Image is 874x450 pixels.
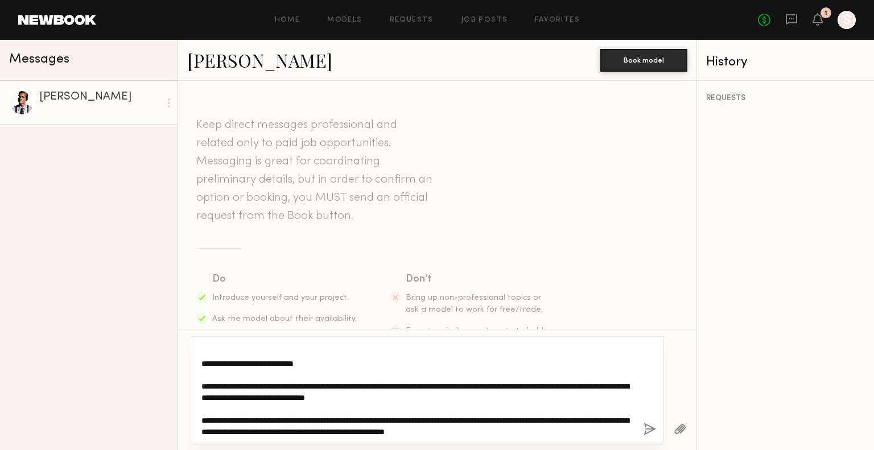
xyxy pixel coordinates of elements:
div: 1 [824,10,827,16]
a: Book model [600,55,687,64]
a: Job Posts [461,16,508,24]
span: Ask the model about their availability. [212,315,357,323]
div: Don’t [406,271,551,287]
a: [PERSON_NAME] [187,48,332,72]
a: Home [275,16,300,24]
span: Expect verbal commitments to hold - only official requests can be enforced. [406,327,550,358]
div: Do [212,271,358,287]
div: REQUESTS [706,94,865,102]
span: Messages [9,53,69,66]
div: [PERSON_NAME] [39,92,160,103]
a: S [838,11,856,29]
a: Models [327,16,362,24]
a: Favorites [535,16,580,24]
button: Book model [600,49,687,72]
div: History [706,56,865,69]
span: Bring up non-professional topics or ask a model to work for free/trade. [406,294,543,313]
a: Requests [390,16,434,24]
header: Keep direct messages professional and related only to paid job opportunities. Messaging is great ... [196,116,435,225]
span: Introduce yourself and your project. [212,294,349,302]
